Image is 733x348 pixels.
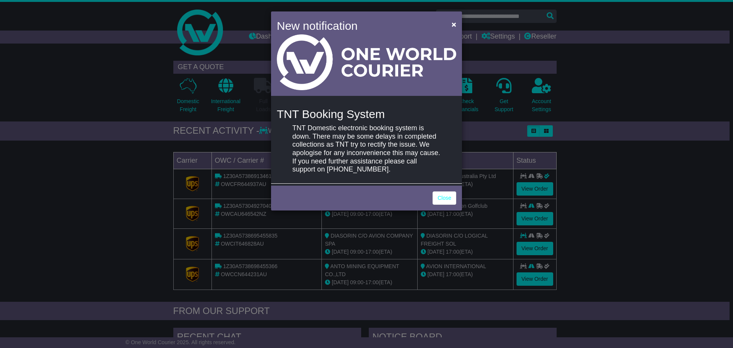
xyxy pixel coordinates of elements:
[277,108,456,120] h4: TNT Booking System
[277,17,441,34] h4: New notification
[433,191,456,205] a: Close
[277,34,456,90] img: Light
[452,20,456,29] span: ×
[292,124,441,174] p: TNT Domestic electronic booking system is down. There may be some delays in completed collections...
[448,16,460,32] button: Close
